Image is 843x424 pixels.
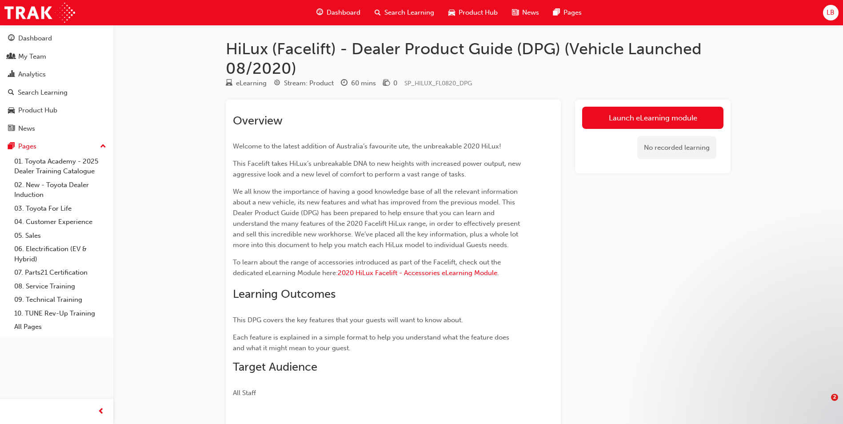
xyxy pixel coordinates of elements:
a: Analytics [4,66,110,83]
div: Search Learning [18,88,68,98]
span: We all know the importance of having a good knowledge base of all the relevant information about ... [233,188,522,249]
span: up-icon [100,141,106,152]
span: guage-icon [316,7,323,18]
a: pages-iconPages [546,4,589,22]
button: LB [823,5,839,20]
a: 08. Service Training [11,280,110,293]
div: Analytics [18,69,46,80]
span: pages-icon [8,143,15,151]
a: guage-iconDashboard [309,4,368,22]
span: News [522,8,539,18]
div: 60 mins [351,78,376,88]
span: Product Hub [459,8,498,18]
span: prev-icon [98,406,104,417]
span: This DPG covers the key features that your guests will want to know about. [233,316,463,324]
span: chart-icon [8,71,15,79]
span: guage-icon [8,35,15,43]
span: money-icon [383,80,390,88]
span: news-icon [8,125,15,133]
a: 2020 HiLux Facelift - Accessories eLearning Module [338,269,497,277]
a: search-iconSearch Learning [368,4,441,22]
a: Dashboard [4,30,110,47]
div: News [18,124,35,134]
a: 04. Customer Experience [11,215,110,229]
a: 09. Technical Training [11,293,110,307]
span: news-icon [512,7,519,18]
div: Stream [274,78,334,89]
a: My Team [4,48,110,65]
a: car-iconProduct Hub [441,4,505,22]
div: Product Hub [18,105,57,116]
div: Dashboard [18,33,52,44]
span: pages-icon [553,7,560,18]
span: people-icon [8,53,15,61]
a: 03. Toyota For Life [11,202,110,216]
div: Price [383,78,397,89]
div: No recorded learning [637,136,716,160]
a: 02. New - Toyota Dealer Induction [11,178,110,202]
button: Pages [4,138,110,155]
span: Learning Outcomes [233,287,336,301]
div: Pages [18,141,36,152]
span: This Facelift takes HiLux’s unbreakable DNA to new heights with increased power output, new aggre... [233,160,523,178]
a: 07. Parts21 Certification [11,266,110,280]
span: car-icon [448,7,455,18]
a: 01. Toyota Academy - 2025 Dealer Training Catalogue [11,155,110,178]
span: All Staff [233,389,256,397]
span: Dashboard [327,8,360,18]
span: Overview [233,114,283,128]
span: target-icon [274,80,280,88]
div: Type [226,78,267,89]
button: DashboardMy TeamAnalyticsSearch LearningProduct HubNews [4,28,110,138]
div: 0 [393,78,397,88]
a: 10. TUNE Rev-Up Training [11,307,110,320]
span: Welcome to the latest addition of Australia’s favourite ute, the unbreakable 2020 HiLux! [233,142,501,150]
span: search-icon [8,89,14,97]
a: All Pages [11,320,110,334]
a: Product Hub [4,102,110,119]
span: . [497,269,499,277]
div: My Team [18,52,46,62]
span: Search Learning [384,8,434,18]
span: search-icon [375,7,381,18]
span: learningResourceType_ELEARNING-icon [226,80,232,88]
span: Learning resource code [404,80,472,87]
iframe: Intercom live chat [813,394,834,415]
a: 06. Electrification (EV & Hybrid) [11,242,110,266]
span: Target Audience [233,360,317,374]
div: Duration [341,78,376,89]
a: News [4,120,110,137]
span: car-icon [8,107,15,115]
span: Each feature is explained in a simple format to help you understand what the feature does and wha... [233,333,511,352]
span: clock-icon [341,80,348,88]
div: eLearning [236,78,267,88]
div: Stream: Product [284,78,334,88]
a: Launch eLearning module [582,107,723,129]
a: news-iconNews [505,4,546,22]
span: To learn about the range of accessories introduced as part of the Facelift, check out the dedicat... [233,258,503,277]
span: LB [827,8,835,18]
a: Search Learning [4,84,110,101]
h1: HiLux (Facelift) - Dealer Product Guide (DPG) (Vehicle Launched 08/2020) [226,39,731,78]
span: Pages [563,8,582,18]
img: Trak [4,3,75,23]
span: 2 [831,394,838,401]
a: 05. Sales [11,229,110,243]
